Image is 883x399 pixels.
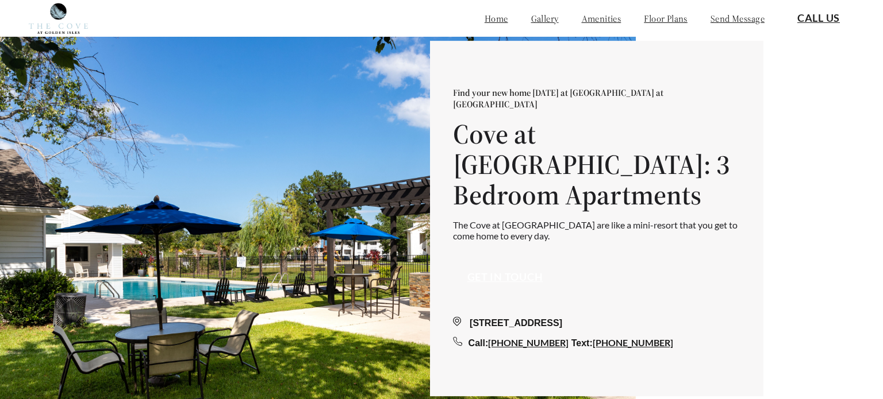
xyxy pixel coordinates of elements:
a: home [485,13,508,24]
img: cove_at_golden_isles_logo.png [29,3,88,34]
span: Text: [571,338,593,348]
a: [PHONE_NUMBER] [593,337,673,348]
a: gallery [531,13,559,24]
p: Find your new home [DATE] at [GEOGRAPHIC_DATA] at [GEOGRAPHIC_DATA] [453,87,740,110]
span: Call: [469,338,489,348]
a: [PHONE_NUMBER] [488,337,569,348]
button: Get in touch [453,264,558,290]
a: send message [711,13,765,24]
a: floor plans [644,13,688,24]
a: amenities [582,13,621,24]
a: Get in touch [467,271,543,284]
h1: Cove at [GEOGRAPHIC_DATA]: 3 Bedroom Apartments [453,119,740,210]
a: Call Us [797,12,840,25]
button: Call Us [783,5,854,32]
div: [STREET_ADDRESS] [453,316,740,330]
p: The Cove at [GEOGRAPHIC_DATA] are like a mini-resort that you get to come home to every day. [453,219,740,241]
